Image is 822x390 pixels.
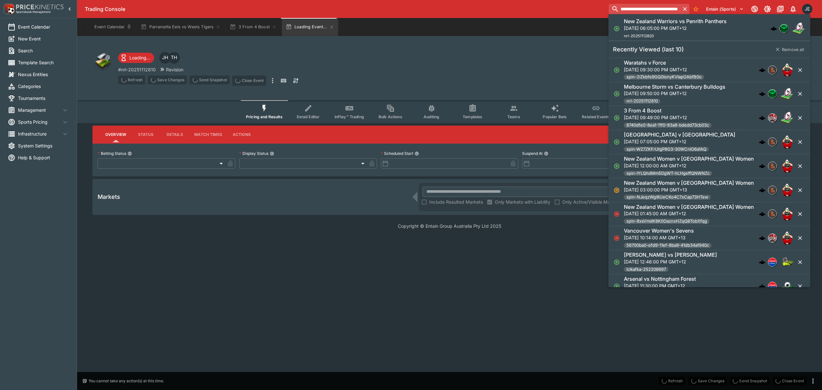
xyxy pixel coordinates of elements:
[781,208,794,220] img: rugby_union.png
[781,184,794,197] img: rugby_union.png
[624,59,666,66] h6: Waratahs v Force
[781,87,794,100] img: rugby_league.png
[771,25,777,32] div: cerberus
[781,160,794,173] img: rugby_union.png
[624,162,754,169] p: [DATE] 12:00:00 AM GMT+12
[759,211,765,217] img: logo-cerberus.svg
[18,71,69,78] span: Nexus Entities
[614,139,620,145] svg: Open
[759,259,765,265] img: logo-cerberus.svg
[768,282,777,290] img: lclkafka.png
[768,138,777,146] img: sportingsolutions.jpeg
[768,89,777,98] div: nrl
[759,67,765,73] div: cerberus
[127,151,132,156] button: Betting Status
[759,91,765,97] img: logo-cerberus.svg
[624,227,694,234] h6: Vancouver Women's Sevens
[613,46,684,53] h5: Recently Viewed (last 10)
[768,113,777,122] div: pricekinetics
[624,242,712,249] span: 56700ba0-efd9-11ef-8ba9-41db34af940c
[227,127,256,142] button: Actions
[768,258,777,266] img: lclkafka.png
[624,90,725,97] p: [DATE] 09:50:00 PM GMT+12
[780,24,788,33] img: nrl.png
[624,266,669,273] span: lclkafka-252206697
[759,163,765,169] div: cerberus
[624,180,754,186] h6: New Zealand Women v [GEOGRAPHIC_DATA] Women
[624,170,712,177] span: spin-lYLQhdMm5DgWT-hLHgeffQNWNZc
[624,25,727,31] p: [DATE] 06:05:00 PM GMT+12
[18,154,69,161] span: Help & Support
[614,25,620,32] svg: Open
[759,235,765,241] div: cerberus
[624,210,754,217] p: [DATE] 01:45:00 AM GMT+12
[77,223,822,229] p: Copyright © Entain Group Australia Pty Ltd 2025
[379,114,402,119] span: Bulk Actions
[759,67,765,73] img: logo-cerberus.svg
[759,91,765,97] div: cerberus
[624,218,710,225] span: spin-8xsVmdK8K0OaznxHZqQBTobXfqg
[18,95,69,102] span: Tournaments
[582,114,610,119] span: Related Events
[226,18,280,36] button: 3 From 4 Boost
[562,199,621,205] span: Only Active/Visible Markets
[269,75,276,86] button: more
[18,83,69,90] span: Categories
[624,155,754,162] h6: New Zealand Women v [GEOGRAPHIC_DATA] Women
[92,51,113,71] img: other.png
[781,136,794,148] img: rugby_union.png
[781,232,794,244] img: rugby_union.png
[759,139,765,145] img: logo-cerberus.svg
[759,163,765,169] img: logo-cerberus.svg
[768,186,777,195] div: sportingsolutions
[768,66,777,74] img: sportingsolutions.jpeg
[624,74,704,80] span: spin-2iZkbfe9GQ0lonyKVIapOAbfB0o
[18,59,69,66] span: Template Search
[282,18,338,36] button: Loading Event...
[768,66,777,75] div: sportingsolutions
[335,114,364,119] span: InPlay™ Trading
[522,151,543,156] p: Suspend At
[85,6,606,13] div: Trading Console
[781,111,794,124] img: rugby_league.png
[614,283,620,289] svg: Open
[624,98,660,104] span: nrl-20251112810
[624,204,754,210] h6: New Zealand Women v [GEOGRAPHIC_DATA] Women
[781,256,794,269] img: tennis.png
[768,234,777,242] img: pricekinetics.png
[614,91,620,97] svg: Open
[18,119,61,125] span: Sports Pricing
[18,23,69,30] span: Event Calendar
[759,235,765,241] img: logo-cerberus.svg
[759,115,765,121] div: cerberus
[614,163,620,169] svg: Open
[614,235,620,241] svg: Closed
[614,259,620,265] svg: Open
[624,107,661,114] h6: 3 From 4 Boost
[160,127,189,142] button: Details
[768,258,777,267] div: lclkafka
[749,3,760,15] button: Connected to PK
[18,107,61,113] span: Management
[759,187,765,193] img: logo-cerberus.svg
[624,66,704,73] p: [DATE] 09:30:00 PM GMT+12
[131,127,160,142] button: Status
[614,67,620,73] svg: Open
[18,35,69,42] span: New Event
[624,131,735,138] h6: [GEOGRAPHIC_DATA] v [GEOGRAPHIC_DATA]
[787,3,799,15] button: Notifications
[768,209,777,218] div: sportingsolutions
[415,151,419,156] button: Scheduled Start
[463,114,482,119] span: Templates
[624,252,717,258] h6: [PERSON_NAME] vs [PERSON_NAME]
[98,151,126,156] p: Betting Status
[624,186,754,193] p: [DATE] 03:00:00 PM GMT+13
[544,151,548,156] button: Suspend At
[774,3,786,15] button: Documentation
[91,18,136,36] button: Event Calendar
[768,234,777,243] div: pricekinetics
[768,137,777,146] div: sportingsolutions
[381,151,413,156] p: Scheduled Start
[239,151,268,156] p: Display Status
[624,33,654,38] span: nrl-20251112820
